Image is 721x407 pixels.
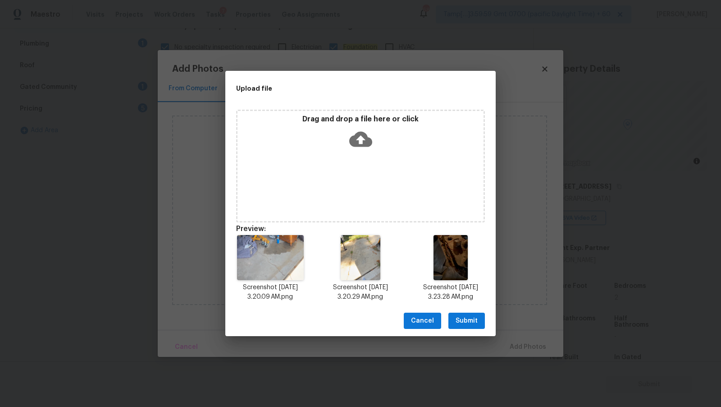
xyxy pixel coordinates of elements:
img: A8CGy6YSNGu3AAAAAElFTkSuQmCC [341,235,381,280]
h2: Upload file [236,83,444,93]
button: Submit [448,313,485,329]
p: Screenshot [DATE] 3.23.28 AM.png [416,283,485,302]
p: Drag and drop a file here or click [237,115,484,124]
span: Cancel [411,315,434,327]
img: 4vAH4L5X81nG7FLSRloAAAAAElFTkSuQmCC [237,235,303,280]
button: Cancel [404,313,441,329]
img: vsRAk1WyTpMAAAAASUVORK5CYII= [434,235,468,280]
p: Screenshot [DATE] 3.20.29 AM.png [326,283,395,302]
p: Screenshot [DATE] 3.20.09 AM.png [236,283,305,302]
span: Submit [456,315,478,327]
